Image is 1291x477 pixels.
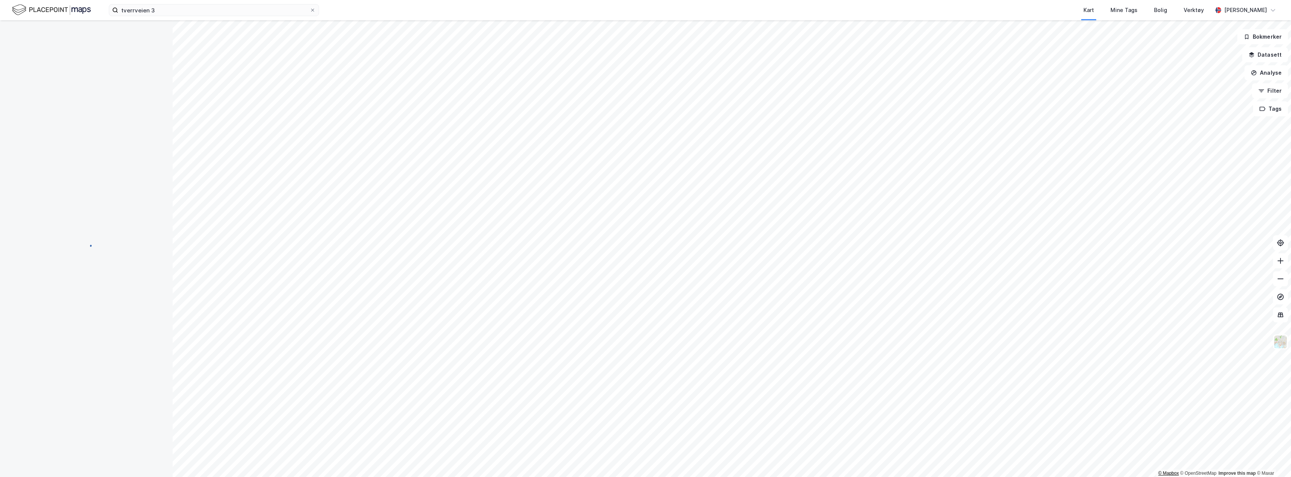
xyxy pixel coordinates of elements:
[1244,65,1288,80] button: Analyse
[1252,83,1288,98] button: Filter
[118,5,310,16] input: Søk på adresse, matrikkel, gårdeiere, leietakere eller personer
[1158,471,1179,476] a: Mapbox
[1184,6,1204,15] div: Verktøy
[1253,441,1291,477] iframe: Chat Widget
[1110,6,1138,15] div: Mine Tags
[1273,335,1288,349] img: Z
[1253,441,1291,477] div: Kontrollprogram for chat
[1083,6,1094,15] div: Kart
[1219,471,1256,476] a: Improve this map
[12,3,91,17] img: logo.f888ab2527a4732fd821a326f86c7f29.svg
[1154,6,1167,15] div: Bolig
[1224,6,1267,15] div: [PERSON_NAME]
[1253,101,1288,116] button: Tags
[1242,47,1288,62] button: Datasett
[1180,471,1217,476] a: OpenStreetMap
[1237,29,1288,44] button: Bokmerker
[80,238,92,250] img: spinner.a6d8c91a73a9ac5275cf975e30b51cfb.svg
